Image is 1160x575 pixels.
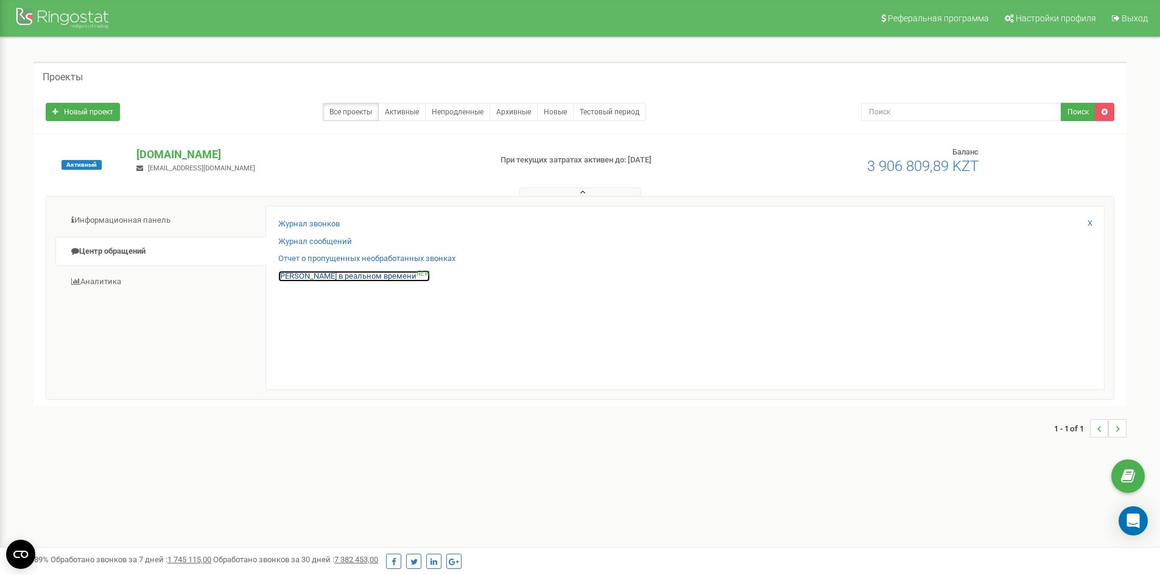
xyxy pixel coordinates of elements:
a: Аналитика [55,267,266,297]
a: Тестовый период [573,103,646,121]
span: Обработано звонков за 30 дней : [213,555,378,564]
nav: ... [1054,407,1127,450]
a: Непродленные [425,103,490,121]
span: [EMAIL_ADDRESS][DOMAIN_NAME] [148,164,255,172]
span: Реферальная программа [888,13,989,23]
sup: NEW [417,270,430,277]
a: Архивные [490,103,538,121]
a: Информационная панель [55,206,266,235]
span: Баланс [952,147,979,156]
span: 3 906 809,89 KZT [867,158,979,175]
button: Поиск [1061,103,1095,121]
button: Open CMP widget [6,540,35,569]
span: Выход [1122,13,1148,23]
input: Поиск [861,103,1061,121]
a: Журнал сообщений [278,236,352,248]
h5: Проекты [43,72,83,83]
span: Активный [62,160,102,170]
a: Отчет о пропущенных необработанных звонках [278,253,455,265]
a: Новые [537,103,574,121]
span: Обработано звонков за 7 дней : [51,555,211,564]
p: При текущих затратах активен до: [DATE] [501,155,754,166]
a: Журнал звонков [278,218,340,230]
div: Open Intercom Messenger [1119,506,1148,535]
a: [PERSON_NAME] в реальном времениNEW [278,271,430,282]
a: Центр обращений [55,237,266,267]
u: 7 382 453,00 [334,555,378,564]
u: 1 745 115,00 [167,555,211,564]
a: Активные [378,103,426,121]
a: X [1088,218,1092,229]
span: 1 - 1 of 1 [1054,419,1090,437]
a: Новый проект [46,103,120,121]
p: [DOMAIN_NAME] [136,147,480,162]
span: Настройки профиля [1016,13,1096,23]
a: Все проекты [323,103,379,121]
